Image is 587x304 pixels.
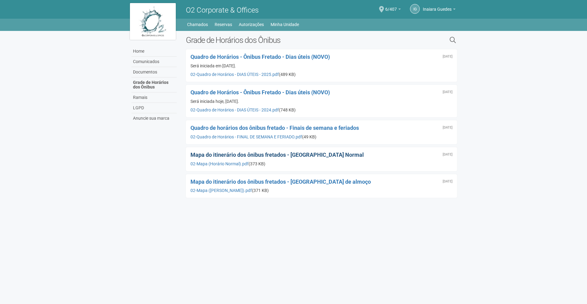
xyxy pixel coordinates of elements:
[443,90,452,94] div: Segunda-feira, 13 de maio de 2024 às 11:08
[443,180,452,183] div: Sexta-feira, 23 de outubro de 2020 às 16:53
[190,188,452,193] div: (371 KB)
[190,134,302,139] a: 02-Quadro de Horários - FINAL DE SEMANA E FERIADO.pdf
[423,8,456,13] a: Inaiara Guedes
[131,103,177,113] a: LGPD
[186,36,387,45] h2: Grade de Horários dos Ônibus
[190,152,364,158] a: Mapa do itinerário dos ônibus fretados - [GEOGRAPHIC_DATA] Normal
[385,1,397,12] span: 6/407
[190,188,252,193] a: 02-Mapa ([PERSON_NAME]).pdf
[423,1,452,12] span: Inaiara Guedes
[190,89,330,96] a: Quadro de Horários - Ônibus Fretado - Dias úteis (NOVO)
[131,77,177,92] a: Grade de Horários dos Ônibus
[190,63,452,69] div: Será iniciada em [DATE].
[186,6,259,14] span: O2 Corporate & Offices
[385,8,401,13] a: 6/407
[190,134,452,140] div: (49 KB)
[131,113,177,123] a: Anuncie sua marca
[190,161,452,167] div: (373 KB)
[410,4,420,14] a: IG
[190,178,371,185] a: Mapa do itinerário dos ônibus fretados - [GEOGRAPHIC_DATA] de almoço
[215,20,232,29] a: Reservas
[190,72,279,77] a: 02-Quadro de Horários - DIAS ÚTEIS - 2025.pdf
[443,153,452,156] div: Sexta-feira, 23 de outubro de 2020 às 16:54
[190,72,452,77] div: (489 KB)
[131,92,177,103] a: Ramais
[239,20,264,29] a: Autorizações
[190,107,452,113] div: (748 KB)
[190,125,359,131] a: Quadro de horários dos ônibus fretado - Finais de semana e feriados
[131,46,177,57] a: Home
[443,55,452,58] div: Sexta-feira, 24 de janeiro de 2025 às 19:36
[190,99,452,104] div: Será iniciada hoje, [DATE].
[190,161,249,166] a: 02-Mapa (Horário Normal).pdf
[187,20,208,29] a: Chamados
[131,57,177,67] a: Comunicados
[190,107,279,112] a: 02-Quadro de Horários - DIAS ÚTEIS - 2024.pdf
[271,20,299,29] a: Minha Unidade
[130,3,176,40] img: logo.jpg
[131,67,177,77] a: Documentos
[443,126,452,129] div: Sexta-feira, 23 de outubro de 2020 às 16:55
[190,54,330,60] a: Quadro de Horários - Ônibus Fretado - Dias úteis (NOVO)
